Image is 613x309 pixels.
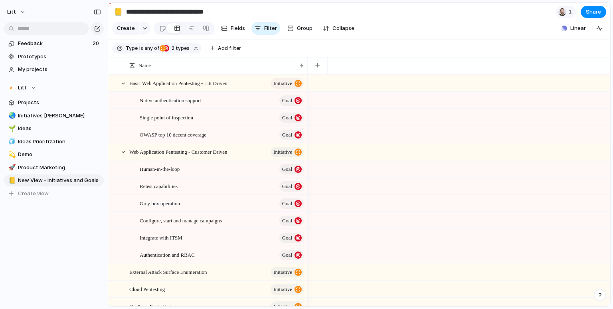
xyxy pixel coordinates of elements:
[283,22,316,35] button: Group
[279,198,304,209] button: Goal
[282,181,292,192] span: Goal
[218,22,248,35] button: Fields
[320,22,358,35] button: Collapse
[140,95,201,105] span: Native authentication support
[112,22,139,35] button: Create
[117,24,135,32] span: Create
[8,150,14,159] div: 💫
[4,174,104,186] a: 📒New View - Initiatives and Goals
[18,84,27,92] span: Litt
[140,113,193,122] span: Single point of inspection
[581,6,606,18] button: Share
[18,125,101,133] span: Ideas
[112,6,125,18] button: 📒
[7,138,15,146] button: 🧊
[7,8,16,16] span: Litt
[4,6,30,18] button: Litt
[18,40,90,48] span: Feedback
[251,22,280,35] button: Filter
[569,8,574,16] span: 1
[558,22,589,34] button: Linear
[169,45,176,51] span: 2
[129,267,207,276] span: External Attack Surface Enumeration
[140,216,222,225] span: Configure, start and manage campaigns
[282,215,292,226] span: Goal
[18,65,101,73] span: My projects
[140,130,206,139] span: OWASP top 10 decent coverage
[129,78,227,87] span: Basic Web Application Pentesting - Litt Driven
[279,216,304,226] button: Goal
[570,24,586,32] span: Linear
[279,164,304,174] button: Goal
[126,45,138,52] span: Type
[18,164,101,172] span: Product Marketing
[586,8,601,16] span: Share
[129,284,165,293] span: Cloud Pentesting
[138,44,160,53] button: isany of
[18,53,101,61] span: Prototypes
[4,188,104,200] button: Create view
[4,82,104,94] button: Litt
[279,113,304,123] button: Goal
[4,149,104,160] a: 💫Demo
[264,24,277,32] span: Filter
[18,99,101,107] span: Projects
[231,24,245,32] span: Fields
[273,147,292,158] span: initiative
[114,6,123,17] div: 📒
[297,24,312,32] span: Group
[7,164,15,172] button: 🚀
[4,97,104,109] a: Projects
[282,95,292,106] span: Goal
[4,110,104,122] a: 🌏Initiatives [PERSON_NAME]
[279,95,304,106] button: Goal
[282,250,292,261] span: Goal
[4,162,104,174] a: 🚀Product Marketing
[8,124,14,133] div: 🌱
[8,176,14,185] div: 📒
[4,51,104,63] a: Prototypes
[279,130,304,140] button: Goal
[271,78,304,89] button: initiative
[140,250,195,259] span: Authentication and RBAC
[8,163,14,172] div: 🚀
[282,112,292,123] span: Goal
[4,63,104,75] a: My projects
[8,111,14,120] div: 🌏
[4,136,104,148] a: 🧊Ideas Prioritization
[139,45,143,52] span: is
[7,176,15,184] button: 📒
[140,233,182,242] span: Integrate with ITSM
[18,138,101,146] span: Ideas Prioritization
[271,267,304,277] button: initiative
[206,43,246,54] button: Add filter
[279,233,304,243] button: Goal
[138,61,151,69] span: Name
[4,123,104,135] a: 🌱Ideas
[279,181,304,192] button: Goal
[18,151,101,158] span: Demo
[140,181,178,190] span: Retest capabilities
[282,232,292,244] span: Goal
[140,198,180,208] span: Grey box operation
[273,284,292,295] span: initiative
[273,267,292,278] span: initiative
[4,38,104,50] a: Feedback20
[129,147,227,156] span: Web Application Pentesting - Customer Driven
[18,176,101,184] span: New View - Initiatives and Goals
[218,45,241,52] span: Add filter
[271,284,304,295] button: initiative
[279,250,304,260] button: Goal
[7,112,15,120] button: 🌏
[18,112,101,120] span: Initiatives [PERSON_NAME]
[18,190,49,198] span: Create view
[332,24,354,32] span: Collapse
[143,45,159,52] span: any of
[7,151,15,158] button: 💫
